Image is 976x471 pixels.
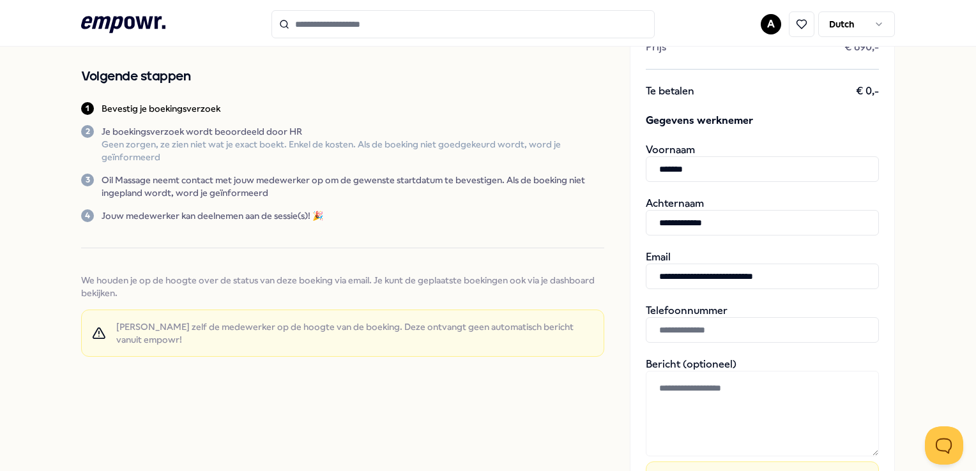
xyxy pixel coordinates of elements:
[646,113,879,128] span: Gegevens werknemer
[81,66,604,87] h2: Volgende stappen
[81,274,604,299] span: We houden je op de hoogte over de status van deze boeking via email. Je kunt de geplaatste boekin...
[761,14,781,34] button: A
[646,144,879,182] div: Voornaam
[81,125,94,138] div: 2
[856,85,879,98] span: € 0,-
[102,102,220,115] p: Bevestig je boekingsverzoek
[646,85,694,98] span: Te betalen
[925,426,963,465] iframe: Help Scout Beacon - Open
[844,41,879,54] span: € 690,-
[102,174,604,199] p: Oil Massage neemt contact met jouw medewerker op om de gewenste startdatum te bevestigen. Als de ...
[102,209,323,222] p: Jouw medewerker kan deelnemen aan de sessie(s)! 🎉
[646,41,666,54] span: Prijs
[646,304,879,343] div: Telefoonnummer
[102,138,604,163] p: Geen zorgen, ze zien niet wat je exact boekt. Enkel de kosten. Als de boeking niet goedgekeurd wo...
[116,320,593,346] span: [PERSON_NAME] zelf de medewerker op de hoogte van de boeking. Deze ontvangt geen automatisch beri...
[646,197,879,235] div: Achternaam
[646,251,879,289] div: Email
[271,10,655,38] input: Search for products, categories or subcategories
[102,125,604,138] p: Je boekingsverzoek wordt beoordeeld door HR
[81,174,94,186] div: 3
[81,209,94,222] div: 4
[81,102,94,115] div: 1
